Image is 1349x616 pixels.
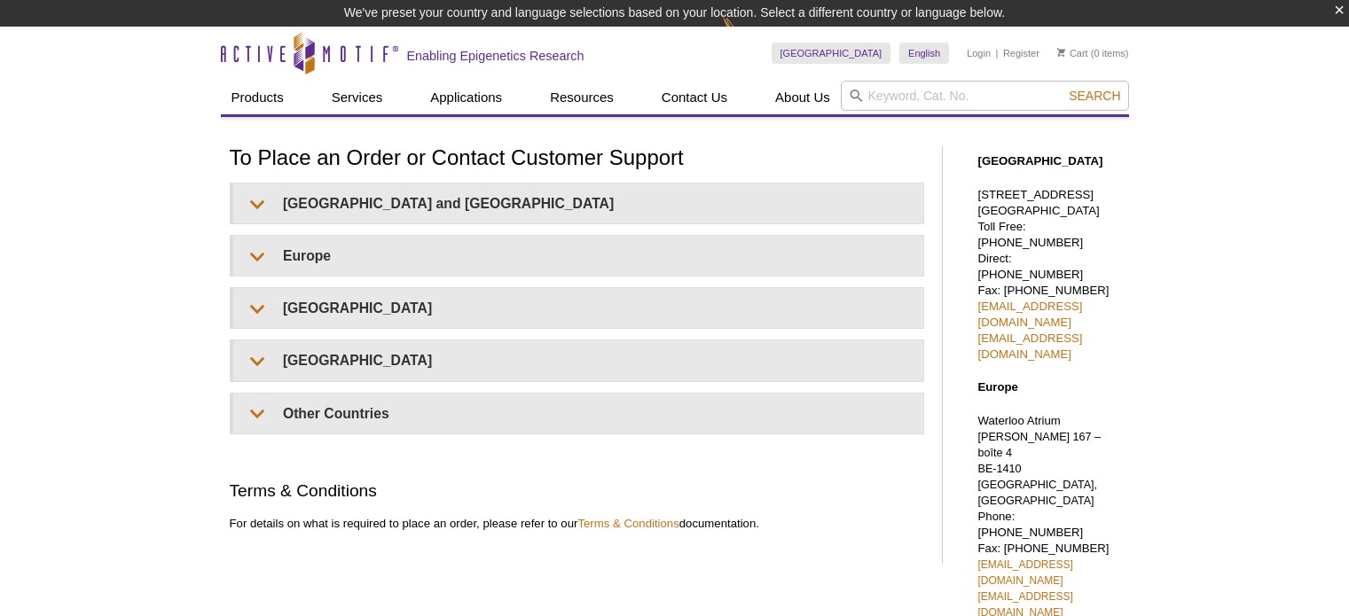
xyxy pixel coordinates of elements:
h2: Terms & Conditions [230,479,924,503]
li: (0 items) [1057,43,1129,64]
a: Register [1003,47,1039,59]
p: For details on what is required to place an order, please refer to our documentation. [230,516,924,532]
img: Change Here [722,13,769,55]
input: Keyword, Cat. No. [841,81,1129,111]
a: Applications [420,81,513,114]
p: [STREET_ADDRESS] [GEOGRAPHIC_DATA] Toll Free: [PHONE_NUMBER] Direct: [PHONE_NUMBER] Fax: [PHONE_N... [978,187,1120,363]
a: [EMAIL_ADDRESS][DOMAIN_NAME] [978,558,1073,587]
h1: To Place an Order or Contact Customer Support [230,146,924,172]
summary: [GEOGRAPHIC_DATA] and [GEOGRAPHIC_DATA] [233,183,923,223]
li: | [996,43,999,64]
strong: Europe [978,380,1018,394]
a: Terms & Conditions [577,517,678,530]
a: Products [221,81,294,114]
a: Contact Us [651,81,738,114]
h2: Enabling Epigenetics Research [407,48,584,64]
summary: Other Countries [233,394,923,433]
a: Services [321,81,394,114]
a: [EMAIL_ADDRESS][DOMAIN_NAME] [978,300,1083,329]
summary: Europe [233,236,923,276]
button: Search [1063,88,1125,104]
a: [GEOGRAPHIC_DATA] [772,43,891,64]
a: Cart [1057,47,1088,59]
img: Your Cart [1057,48,1065,57]
strong: [GEOGRAPHIC_DATA] [978,154,1103,168]
a: English [899,43,949,64]
a: [EMAIL_ADDRESS][DOMAIN_NAME] [978,331,1083,361]
a: Resources [539,81,624,114]
span: Search [1069,89,1120,103]
a: Login [967,47,991,59]
a: About Us [765,81,841,114]
span: [PERSON_NAME] 167 – boîte 4 BE-1410 [GEOGRAPHIC_DATA], [GEOGRAPHIC_DATA] [978,431,1102,507]
summary: [GEOGRAPHIC_DATA] [233,288,923,328]
summary: [GEOGRAPHIC_DATA] [233,340,923,380]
